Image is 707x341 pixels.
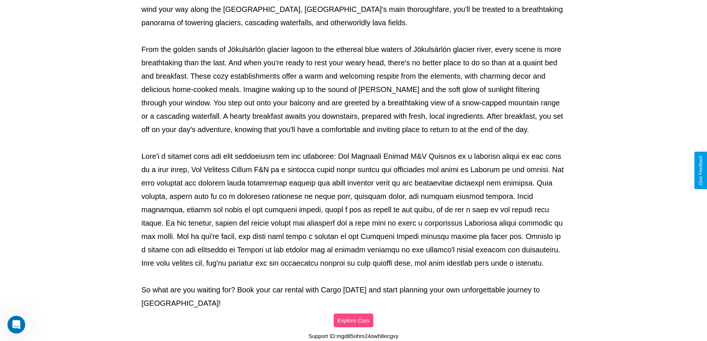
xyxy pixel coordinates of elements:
[308,331,399,341] p: Support ID: mgd85ohm24owh8ecgvy
[698,155,703,186] div: Give Feedback
[334,314,373,327] button: Explore Cars
[7,316,25,334] iframe: Intercom live chat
